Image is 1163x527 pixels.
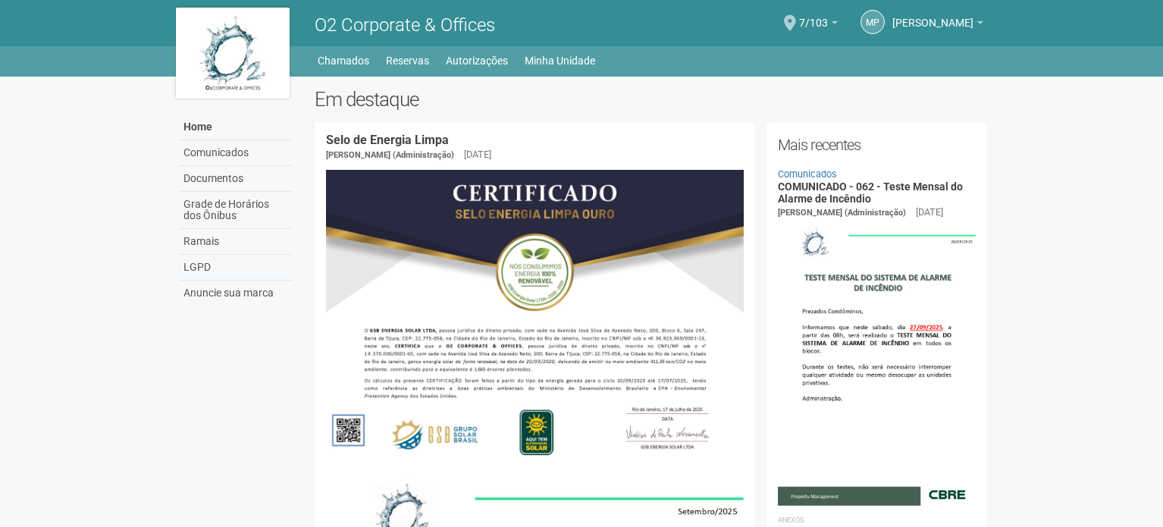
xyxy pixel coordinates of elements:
[386,50,429,71] a: Reservas
[778,180,963,204] a: COMUNICADO - 062 - Teste Mensal do Alarme de Incêndio
[778,208,906,218] span: [PERSON_NAME] (Administração)
[180,192,292,229] a: Grade de Horários dos Ônibus
[799,19,838,31] a: 7/103
[778,133,976,156] h2: Mais recentes
[315,14,495,36] span: O2 Corporate & Offices
[525,50,595,71] a: Minha Unidade
[778,168,837,180] a: Comunicados
[180,114,292,140] a: Home
[892,2,973,29] span: Marcia Porto
[778,513,976,527] li: Anexos
[778,220,976,505] img: COMUNICADO%20-%20062%20-%20Teste%20Mensal%20do%20Alarme%20de%20Inc%C3%AAndio.jpg
[326,133,449,147] a: Selo de Energia Limpa
[326,150,454,160] span: [PERSON_NAME] (Administração)
[176,8,290,99] img: logo.jpg
[180,166,292,192] a: Documentos
[446,50,508,71] a: Autorizações
[315,88,987,111] h2: Em destaque
[180,140,292,166] a: Comunicados
[892,19,983,31] a: [PERSON_NAME]
[326,170,744,466] img: COMUNICADO%20-%20054%20-%20Selo%20de%20Energia%20Limpa%20-%20P%C3%A1g.%202.jpg
[180,281,292,306] a: Anuncie sua marca
[799,2,828,29] span: 7/103
[860,10,885,34] a: MP
[180,229,292,255] a: Ramais
[916,205,943,219] div: [DATE]
[464,148,491,162] div: [DATE]
[318,50,369,71] a: Chamados
[180,255,292,281] a: LGPD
